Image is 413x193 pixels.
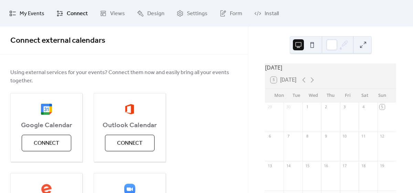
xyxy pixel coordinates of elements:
[380,104,385,110] div: 5
[67,8,88,19] span: Connect
[323,163,328,168] div: 16
[187,8,208,19] span: Settings
[4,3,50,24] a: My Events
[342,134,347,139] div: 10
[34,139,59,148] span: Connect
[22,135,71,151] button: Connect
[305,163,310,168] div: 15
[305,134,310,139] div: 8
[10,33,105,48] span: Connect external calendars
[147,8,165,19] span: Design
[94,121,166,130] span: Outlook Calendar
[41,104,52,115] img: google
[171,3,213,24] a: Settings
[265,8,279,19] span: Install
[286,163,291,168] div: 14
[10,69,237,85] span: Using external services for your events? Connect them now and easily bring all your events together.
[356,89,373,102] div: Sat
[361,134,366,139] div: 11
[11,121,82,130] span: Google Calendar
[288,89,305,102] div: Tue
[305,104,310,110] div: 1
[286,104,291,110] div: 30
[305,89,322,102] div: Wed
[267,134,272,139] div: 6
[125,104,134,115] img: outlook
[95,3,130,24] a: Views
[249,3,284,24] a: Install
[342,104,347,110] div: 3
[380,163,385,168] div: 19
[267,104,272,110] div: 29
[20,8,44,19] span: My Events
[265,63,396,72] div: [DATE]
[214,3,247,24] a: Form
[110,8,125,19] span: Views
[286,134,291,139] div: 7
[323,134,328,139] div: 9
[361,163,366,168] div: 18
[361,104,366,110] div: 4
[51,3,93,24] a: Connect
[271,89,288,102] div: Mon
[322,89,339,102] div: Thu
[380,134,385,139] div: 12
[230,8,242,19] span: Form
[105,135,155,151] button: Connect
[342,163,347,168] div: 17
[323,104,328,110] div: 2
[267,163,272,168] div: 13
[373,89,391,102] div: Sun
[339,89,356,102] div: Fri
[132,3,170,24] a: Design
[117,139,142,148] span: Connect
